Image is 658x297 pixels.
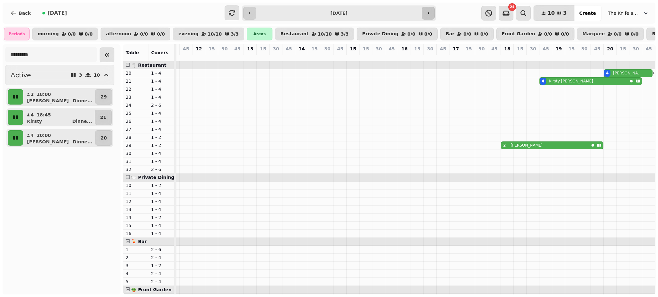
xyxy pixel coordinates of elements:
[312,53,317,60] p: 0
[126,254,146,261] p: 2
[577,28,644,40] button: Marquee0/00/0
[209,53,214,60] p: 0
[248,53,253,60] p: 0
[496,28,574,40] button: Front Garden0/00/0
[126,126,146,132] p: 27
[363,53,369,60] p: 0
[478,46,485,52] p: 30
[126,134,146,140] p: 28
[209,46,215,52] p: 15
[414,46,420,52] p: 15
[608,10,640,16] span: The Knife and [PERSON_NAME]
[231,32,239,36] p: 3 / 3
[157,32,165,36] p: 0 / 0
[518,53,523,60] p: 0
[19,11,31,15] span: Back
[37,5,72,21] button: [DATE]
[131,239,147,244] span: 🍹 Bar
[5,65,114,85] button: Active310
[151,134,171,140] p: 1 - 2
[563,11,567,16] span: 3
[151,50,168,55] span: Covers
[388,46,395,52] p: 45
[275,28,354,40] button: Restaurant10/103/3
[126,198,146,205] p: 12
[30,91,34,98] p: 2
[595,53,600,60] p: 0
[463,32,471,36] p: 0 / 0
[582,31,605,37] p: Marquee
[126,190,146,197] p: 11
[543,53,548,60] p: 4
[376,53,381,60] p: 0
[608,53,613,60] p: 4
[100,47,114,62] button: Collapse sidebar
[126,150,146,157] p: 30
[556,53,561,60] p: 0
[183,46,189,52] p: 45
[286,53,291,60] p: 0
[11,71,31,80] h2: Active
[126,142,146,148] p: 29
[101,135,107,141] p: 20
[222,53,227,60] p: 0
[357,28,438,40] button: Private Dining0/00/0
[73,139,93,145] p: Dinne ...
[151,142,171,148] p: 1 - 2
[543,46,549,52] p: 45
[574,5,601,21] button: Create
[260,46,266,52] p: 15
[428,53,433,60] p: 0
[126,262,146,269] p: 3
[126,86,146,92] p: 22
[427,46,433,52] p: 30
[140,32,148,36] p: 0 / 0
[151,118,171,124] p: 1 - 4
[101,28,170,40] button: afternoon0/00/0
[126,206,146,213] p: 13
[631,32,639,36] p: 0 / 0
[337,46,343,52] p: 45
[126,230,146,237] p: 16
[530,53,536,60] p: 0
[24,89,94,105] button: 218:00[PERSON_NAME]Dinne...
[318,32,332,36] p: 10 / 10
[126,70,146,76] p: 20
[556,46,562,52] p: 19
[126,270,146,277] p: 4
[505,53,510,60] p: 2
[402,53,407,60] p: 0
[311,46,317,52] p: 15
[645,46,652,52] p: 45
[126,166,146,173] p: 32
[151,94,171,100] p: 1 - 4
[68,32,76,36] p: 0 / 0
[440,46,446,52] p: 45
[37,91,51,98] p: 18:00
[38,31,59,37] p: morning
[151,166,171,173] p: 2 - 6
[101,94,107,100] p: 29
[73,98,93,104] p: Dinne ...
[492,53,497,60] p: 0
[440,53,446,60] p: 0
[582,53,587,60] p: 0
[350,46,356,52] p: 15
[106,31,131,37] p: afternoon
[581,46,587,52] p: 30
[183,53,189,60] p: 0
[646,53,651,60] p: 0
[569,53,574,60] p: 0
[151,270,171,277] p: 2 - 4
[221,46,227,52] p: 30
[502,31,535,37] p: Front Garden
[151,78,171,84] p: 1 - 4
[325,53,330,60] p: 0
[453,46,459,52] p: 17
[415,53,420,60] p: 0
[594,46,600,52] p: 45
[234,46,240,52] p: 45
[151,110,171,116] p: 1 - 4
[94,73,100,77] p: 10
[126,118,146,124] p: 26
